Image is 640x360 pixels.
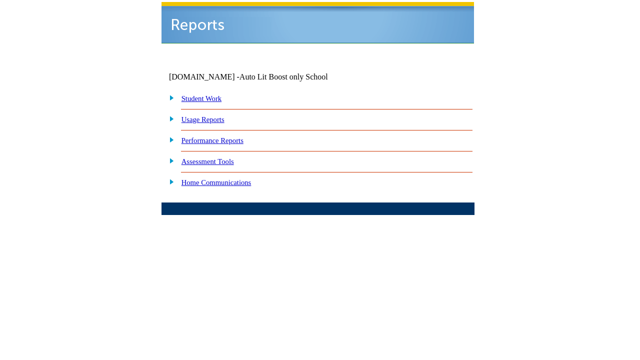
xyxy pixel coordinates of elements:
img: header [161,2,474,43]
a: Assessment Tools [181,157,234,165]
td: [DOMAIN_NAME] - [169,72,353,81]
a: Usage Reports [181,115,224,123]
img: plus.gif [164,156,174,165]
img: plus.gif [164,135,174,144]
nobr: Auto Lit Boost only School [239,72,328,81]
img: plus.gif [164,177,174,186]
img: plus.gif [164,93,174,102]
img: plus.gif [164,114,174,123]
a: Home Communications [181,178,251,186]
a: Performance Reports [181,136,243,144]
a: Student Work [181,94,221,102]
